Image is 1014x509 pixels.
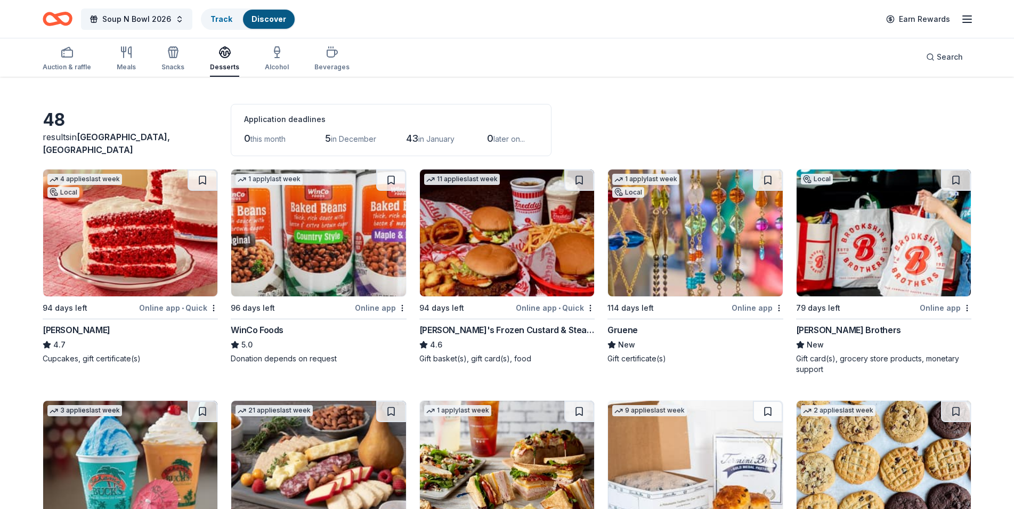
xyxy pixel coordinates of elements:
div: Gift basket(s), gift card(s), food [419,353,595,364]
button: Search [918,46,971,68]
div: Application deadlines [244,113,538,126]
div: 94 days left [43,302,87,314]
div: Online app Quick [516,301,595,314]
div: Gift card(s), grocery store products, monetary support [796,353,971,375]
a: Image for Brookshire BrothersLocal79 days leftOnline app[PERSON_NAME] BrothersNewGift card(s), gr... [796,169,971,375]
a: Home [43,6,72,31]
span: Search [937,51,963,63]
a: Track [210,14,232,23]
span: 4.7 [53,338,66,351]
button: Alcohol [265,42,289,77]
span: in January [418,134,455,143]
span: Soup N Bowl 2026 [102,13,171,26]
div: Local [612,187,644,198]
div: [PERSON_NAME] Brothers [796,324,901,336]
div: Online app Quick [139,301,218,314]
div: 114 days left [607,302,654,314]
span: 5 [325,133,331,144]
div: 96 days left [231,302,275,314]
span: 0 [487,133,493,144]
span: in [43,132,170,155]
div: Donation depends on request [231,353,406,364]
span: 0 [244,133,250,144]
img: Image for Brookshire Brothers [797,169,971,296]
div: 79 days left [796,302,840,314]
button: Meals [117,42,136,77]
div: Online app [355,301,407,314]
div: 11 applies last week [424,174,500,185]
span: [GEOGRAPHIC_DATA], [GEOGRAPHIC_DATA] [43,132,170,155]
a: Earn Rewards [880,10,956,29]
span: in December [331,134,376,143]
div: [PERSON_NAME]'s Frozen Custard & Steakburgers [419,324,595,336]
div: results [43,131,218,156]
div: Online app [920,301,971,314]
div: Snacks [161,63,184,71]
img: Image for Susie Cakes [43,169,217,296]
img: Image for Gruene [608,169,782,296]
span: New [618,338,635,351]
div: 48 [43,109,218,131]
div: Cupcakes, gift certificate(s) [43,353,218,364]
div: Desserts [210,63,239,71]
span: • [558,304,561,312]
a: Image for Gruene1 applylast weekLocal114 days leftOnline appGrueneNewGift certificate(s) [607,169,783,364]
span: 5.0 [241,338,253,351]
img: Image for Freddy's Frozen Custard & Steakburgers [420,169,594,296]
div: 4 applies last week [47,174,122,185]
span: 43 [406,133,418,144]
div: Beverages [314,63,350,71]
div: [PERSON_NAME] [43,324,110,336]
div: 1 apply last week [612,174,679,185]
span: New [807,338,824,351]
button: TrackDiscover [201,9,296,30]
div: 1 apply last week [236,174,303,185]
div: Local [47,187,79,198]
div: 3 applies last week [47,405,122,416]
div: Gift certificate(s) [607,353,783,364]
div: 2 applies last week [801,405,875,416]
button: Snacks [161,42,184,77]
a: Discover [252,14,286,23]
a: Image for Freddy's Frozen Custard & Steakburgers11 applieslast week94 days leftOnline app•Quick[P... [419,169,595,364]
div: Meals [117,63,136,71]
div: 1 apply last week [424,405,491,416]
div: Online app [732,301,783,314]
img: Image for WinCo Foods [231,169,405,296]
span: • [182,304,184,312]
button: Desserts [210,42,239,77]
div: 21 applies last week [236,405,313,416]
div: Local [801,174,833,184]
div: 9 applies last week [612,405,687,416]
div: Gruene [607,324,638,336]
button: Soup N Bowl 2026 [81,9,192,30]
span: 4.6 [430,338,442,351]
div: Alcohol [265,63,289,71]
span: this month [250,134,286,143]
button: Auction & raffle [43,42,91,77]
a: Image for WinCo Foods1 applylast week96 days leftOnline appWinCo Foods5.0Donation depends on request [231,169,406,364]
div: Auction & raffle [43,63,91,71]
span: later on... [493,134,525,143]
div: 94 days left [419,302,464,314]
div: WinCo Foods [231,324,283,336]
a: Image for Susie Cakes4 applieslast weekLocal94 days leftOnline app•Quick[PERSON_NAME]4.7Cupcakes,... [43,169,218,364]
button: Beverages [314,42,350,77]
